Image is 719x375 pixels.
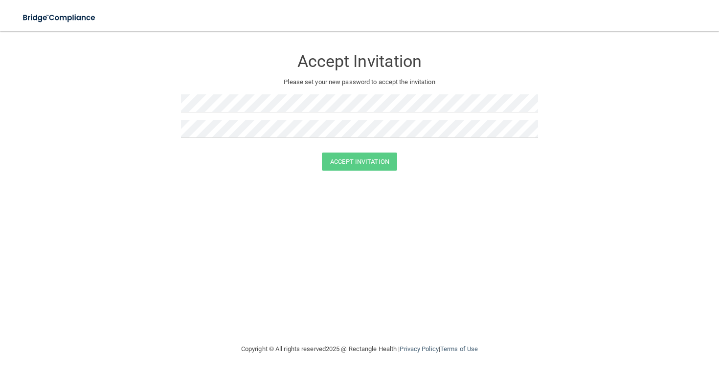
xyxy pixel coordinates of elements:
p: Please set your new password to accept the invitation [188,76,531,88]
h3: Accept Invitation [181,52,538,70]
button: Accept Invitation [322,153,397,171]
img: bridge_compliance_login_screen.278c3ca4.svg [15,8,105,28]
a: Terms of Use [440,345,478,353]
a: Privacy Policy [400,345,438,353]
div: Copyright © All rights reserved 2025 @ Rectangle Health | | [181,333,538,365]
